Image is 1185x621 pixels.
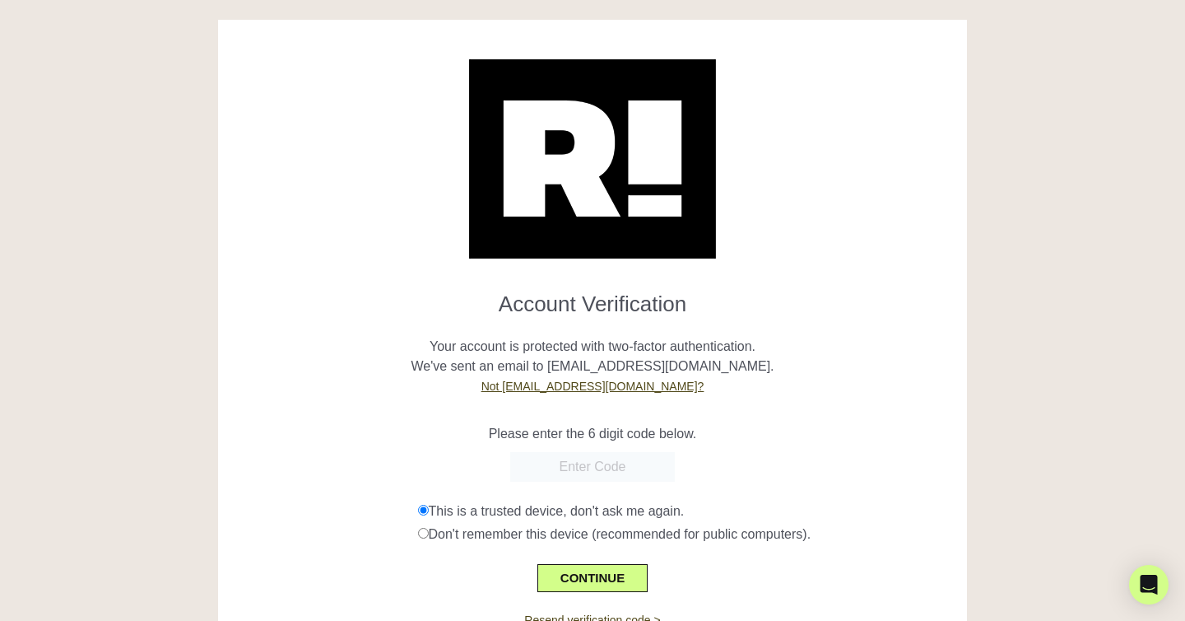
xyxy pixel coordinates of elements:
h1: Account Verification [230,278,955,317]
button: CONTINUE [537,564,648,592]
div: This is a trusted device, don't ask me again. [418,502,955,521]
div: Don't remember this device (recommended for public computers). [418,525,955,544]
p: Please enter the 6 digit code below. [230,424,955,444]
input: Enter Code [510,452,675,482]
div: Open Intercom Messenger [1129,565,1169,605]
p: Your account is protected with two-factor authentication. We've sent an email to [EMAIL_ADDRESS][... [230,317,955,396]
a: Not [EMAIL_ADDRESS][DOMAIN_NAME]? [481,380,704,393]
img: Retention.com [469,59,716,259]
